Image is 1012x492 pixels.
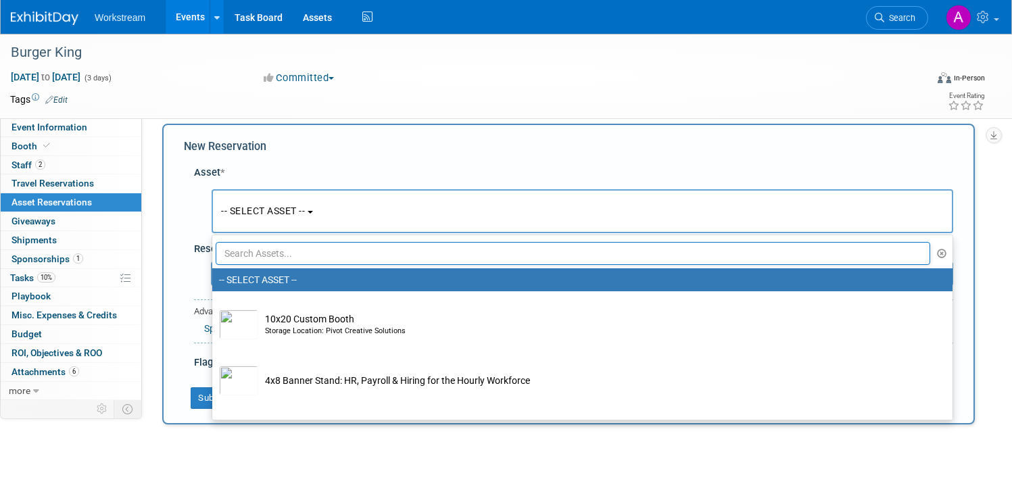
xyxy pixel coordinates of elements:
span: more [9,385,30,396]
span: Budget [11,328,42,339]
span: Staff [11,159,45,170]
a: Booth [1,137,141,155]
span: Booth [11,141,53,151]
a: more [1,382,141,400]
div: In-Person [953,73,985,83]
span: Shipments [11,235,57,245]
span: -- SELECT ASSET -- [221,205,305,216]
a: Budget [1,325,141,343]
a: Travel Reservations [1,174,141,193]
a: Sponsorships1 [1,250,141,268]
i: Booth reservation complete [43,142,50,149]
button: Submit [191,387,235,409]
span: Event Information [11,122,87,132]
span: Sponsorships [11,253,83,264]
div: Asset [194,166,953,180]
img: Format-Inperson.png [938,72,951,83]
a: Asset Reservations [1,193,141,212]
a: Event Information [1,118,141,137]
span: ROI, Objectives & ROO [11,347,102,358]
a: Search [866,6,928,30]
a: Giveaways [1,212,141,230]
span: Asset Reservations [11,197,92,207]
span: 2 [35,159,45,170]
span: 10% [37,272,55,282]
div: Reservation Notes [194,242,953,256]
span: Workstream [95,12,145,23]
span: Flag: [194,356,216,368]
a: Misc. Expenses & Credits [1,306,141,324]
span: New Reservation [184,140,266,153]
div: Event Format [840,70,985,91]
td: Personalize Event Tab Strip [91,400,114,418]
span: [DATE] [DATE] [10,71,81,83]
span: Travel Reservations [11,178,94,189]
img: Amelia Hapgood [946,5,971,30]
a: ROI, Objectives & ROO [1,344,141,362]
a: Attachments6 [1,363,141,381]
div: Storage Location: Pivot Creative Solutions [265,326,925,337]
span: Misc. Expenses & Credits [11,310,117,320]
span: Search [884,13,915,23]
a: Tasks10% [1,269,141,287]
span: to [39,72,52,82]
img: ExhibitDay [11,11,78,25]
a: Staff2 [1,156,141,174]
span: (3 days) [83,74,112,82]
button: Committed [259,71,339,85]
span: Playbook [11,291,51,301]
a: Shipments [1,231,141,249]
td: Tags [10,93,68,106]
td: 4x8 Banner Stand: HR, Payroll & Hiring for the Hourly Workforce [258,366,925,395]
span: 6 [69,366,79,376]
a: Specify Shipping Logistics Category [204,323,354,334]
td: Toggle Event Tabs [114,400,142,418]
a: Playbook [1,287,141,305]
td: 10x20 Custom Booth [258,310,925,339]
span: Attachments [11,366,79,377]
span: 1 [73,253,83,264]
div: Burger King [6,41,902,65]
div: Advanced Options [194,305,953,318]
span: Giveaways [11,216,55,226]
span: Tasks [10,272,55,283]
button: -- SELECT ASSET -- [212,189,953,233]
label: -- SELECT ASSET -- [219,271,939,289]
a: Edit [45,95,68,105]
div: Event Rating [948,93,984,99]
input: Search Assets... [216,242,930,265]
